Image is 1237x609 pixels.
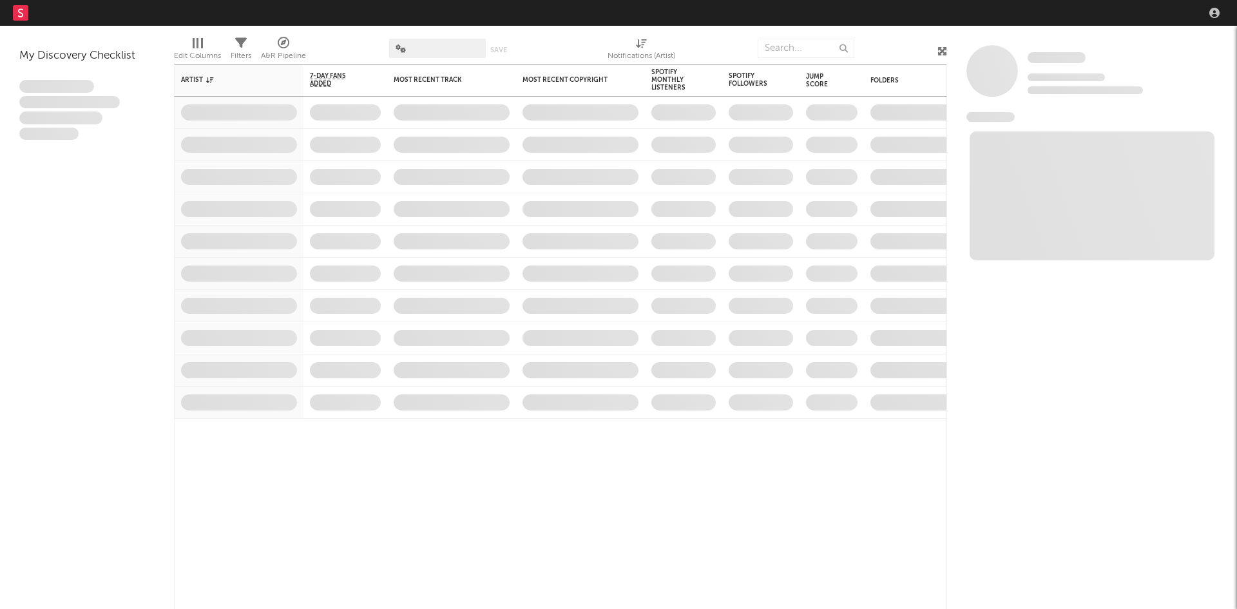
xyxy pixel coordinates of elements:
[608,48,675,64] div: Notifications (Artist)
[729,72,774,88] div: Spotify Followers
[806,73,838,88] div: Jump Score
[758,39,854,58] input: Search...
[310,72,361,88] span: 7-Day Fans Added
[231,32,251,70] div: Filters
[19,96,120,109] span: Integer aliquet in purus et
[261,48,306,64] div: A&R Pipeline
[174,32,221,70] div: Edit Columns
[19,80,94,93] span: Lorem ipsum dolor
[870,77,967,84] div: Folders
[651,68,696,92] div: Spotify Monthly Listeners
[523,76,619,84] div: Most Recent Copyright
[174,48,221,64] div: Edit Columns
[19,48,155,64] div: My Discovery Checklist
[261,32,306,70] div: A&R Pipeline
[608,32,675,70] div: Notifications (Artist)
[19,111,102,124] span: Praesent ac interdum
[490,46,507,53] button: Save
[181,76,278,84] div: Artist
[231,48,251,64] div: Filters
[1028,73,1105,81] span: Tracking Since: [DATE]
[19,128,79,140] span: Aliquam viverra
[394,76,490,84] div: Most Recent Track
[1028,86,1143,94] span: 0 fans last week
[966,112,1015,122] span: News Feed
[1028,52,1086,63] span: Some Artist
[1028,52,1086,64] a: Some Artist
